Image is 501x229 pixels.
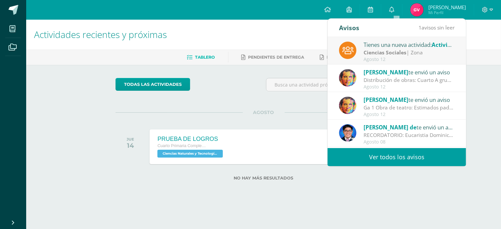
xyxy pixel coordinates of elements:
[243,109,285,115] span: AGOSTO
[364,112,455,117] div: Agosto 12
[364,57,455,62] div: Agosto 12
[339,97,356,114] img: 49d5a75e1ce6d2edc12003b83b1ef316.png
[364,49,455,56] div: | Zona
[364,49,406,56] strong: Ciencias Sociales
[116,176,412,181] label: No hay más resultados
[187,52,215,63] a: Tablero
[419,24,421,31] span: 1
[127,137,134,142] div: JUE
[364,104,455,111] div: Ga 1 Obra de teatro: Estimados padres de familia Es un placer saludarlos. Adjunto la información ...
[157,150,223,158] span: Ciencias Naturales y Tecnología 'C'
[364,96,408,104] span: [PERSON_NAME]
[127,142,134,149] div: 14
[320,52,356,63] a: Entregadas
[364,76,455,84] div: Distribución de obras: Cuarto A grupo 1: pastorela grupo 2: los fantasmas de Scrooge Cuarto B gru...
[339,19,359,37] div: Avisos
[364,131,455,139] div: RECORDATORIO: Eucaristia Dominical - Signo de la Biblia.: Saludos cordiales Padres de Familia. Co...
[328,148,466,166] a: Ver todos los avisos
[364,68,455,76] div: te envió un aviso
[157,143,206,148] span: Cuarto Primaria Complementaria
[364,95,455,104] div: te envió un aviso
[266,78,411,91] input: Busca una actividad próxima aquí...
[419,24,455,31] span: avisos sin leer
[339,69,356,86] img: 49d5a75e1ce6d2edc12003b83b1ef316.png
[327,55,356,60] span: Entregadas
[364,139,455,145] div: Agosto 08
[242,52,304,63] a: Pendientes de entrega
[432,41,497,48] span: Actividad del Mercadito
[34,28,167,41] span: Actividades recientes y próximas
[410,3,423,16] img: 7dc5dd6dc5eac2a4813ab7ae4b6d8255.png
[195,55,215,60] span: Tablero
[364,40,455,49] div: Tienes una nueva actividad:
[116,78,190,91] a: todas las Actividades
[364,68,408,76] span: [PERSON_NAME]
[364,124,417,131] span: [PERSON_NAME] de
[339,124,356,142] img: 038ac9c5e6207f3bea702a86cda391b3.png
[364,84,455,90] div: Agosto 12
[248,55,304,60] span: Pendientes de entrega
[157,136,224,143] div: PRUEBA DE LOGROS
[428,10,466,15] span: Mi Perfil
[428,4,466,10] span: [PERSON_NAME]
[364,123,455,131] div: te envió un aviso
